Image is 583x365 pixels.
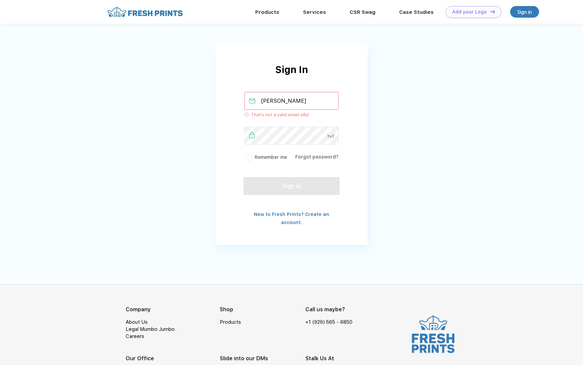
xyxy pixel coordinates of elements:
div: Add your Logo [452,9,487,15]
div: Company [126,306,220,314]
img: email_active.svg [249,99,255,103]
div: Sign In [215,63,368,92]
a: New to Fresh Prints? Create an account. [254,212,329,225]
span: That’s not a valid email silly! [251,112,309,118]
div: Slide into our DMs [220,355,305,363]
div: Shop [220,306,305,314]
div: Our Office [126,355,220,363]
a: Products [220,319,241,325]
div: Sign in [517,8,532,16]
label: Remember me [244,154,287,161]
div: Stalk Us At [305,355,357,363]
img: password_active.svg [249,132,255,138]
a: Legal Mumbo Jumbo [126,326,175,332]
button: Sign in [243,177,340,195]
a: Sign in [510,6,539,18]
div: Call us maybe? [305,306,357,314]
a: Products [255,9,279,15]
input: Email [244,92,339,110]
img: DT [490,10,495,14]
a: Careers [126,333,144,339]
img: logo [409,314,457,355]
img: password-icon.svg [327,134,334,139]
a: Forgot password? [295,154,339,160]
img: fo%20logo%202.webp [105,6,185,18]
a: About Us [126,319,148,325]
a: +1 (929) 565 - 6850 [305,319,352,326]
img: error_icon_desktop.svg [244,113,249,117]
